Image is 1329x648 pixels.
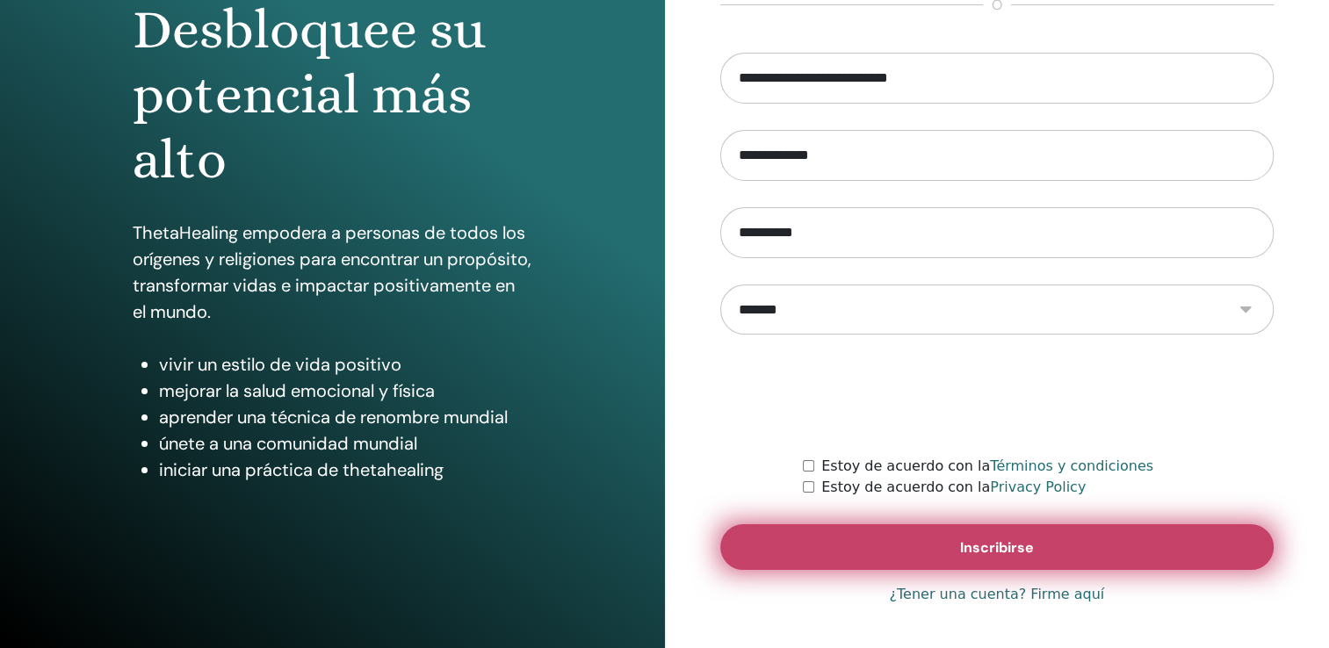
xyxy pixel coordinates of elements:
[821,477,1086,498] label: Estoy de acuerdo con la
[720,524,1275,570] button: Inscribirse
[159,457,531,483] li: iniciar una práctica de thetahealing
[159,351,531,378] li: vivir un estilo de vida positivo
[159,404,531,430] li: aprender una técnica de renombre mundial
[990,457,1153,474] a: Términos y condiciones
[159,430,531,457] li: únete a una comunidad mundial
[159,378,531,404] li: mejorar la salud emocional y física
[990,479,1086,495] a: Privacy Policy
[821,456,1153,477] label: Estoy de acuerdo con la
[863,361,1130,429] iframe: reCAPTCHA
[133,220,531,325] p: ThetaHealing empodera a personas de todos los orígenes y religiones para encontrar un propósito, ...
[960,538,1034,557] span: Inscribirse
[889,584,1104,605] a: ¿Tener una cuenta? Firme aquí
